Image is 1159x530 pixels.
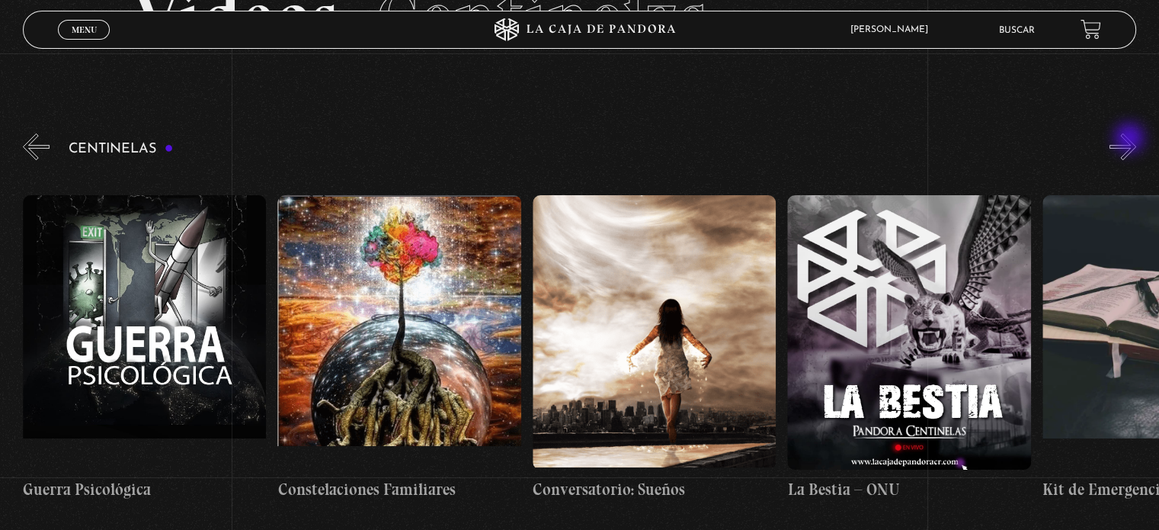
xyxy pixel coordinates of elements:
h4: Constelaciones Familiares [277,477,520,502]
span: [PERSON_NAME] [843,25,943,34]
span: Menu [72,25,97,34]
a: Constelaciones Familiares [277,172,520,526]
a: View your shopping cart [1081,19,1101,40]
h4: La Bestia – ONU [787,477,1030,502]
a: Buscar [999,26,1035,35]
button: Previous [23,133,50,160]
button: Next [1109,133,1136,160]
h3: Centinelas [69,142,173,156]
a: Conversatorio: Sueños [533,172,776,526]
h4: Conversatorio: Sueños [533,477,776,502]
h4: Guerra Psicológica [23,477,266,502]
a: Guerra Psicológica [23,172,266,526]
a: La Bestia – ONU [787,172,1030,526]
span: Cerrar [66,38,102,49]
